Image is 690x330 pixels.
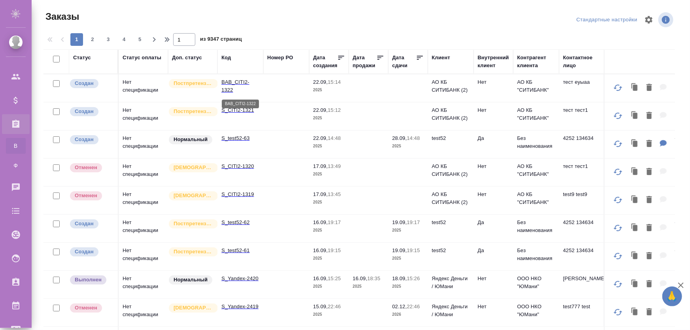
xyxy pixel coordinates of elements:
[221,54,231,62] div: Код
[119,187,168,214] td: Нет спецификации
[313,311,345,319] p: 2025
[392,226,424,234] p: 2025
[353,54,376,70] div: Дата продажи
[432,134,470,142] p: test52
[628,220,643,236] button: Клонировать
[328,79,341,85] p: 15:14
[559,187,605,214] td: test9 test9
[313,54,337,70] div: Дата создания
[643,276,656,292] button: Удалить
[628,192,643,208] button: Клонировать
[221,134,259,142] p: S_test52-63
[392,311,424,319] p: 2026
[407,247,420,253] p: 19:15
[328,191,341,197] p: 13:45
[559,243,605,270] td: 4252 134634
[559,74,605,102] td: тест еуыаа
[168,134,214,145] div: Статус по умолчанию для стандартных заказов
[517,54,555,70] div: Контрагент клиента
[119,271,168,298] td: Нет спецификации
[517,275,555,290] p: ООО НКО "ЮМани"
[328,163,341,169] p: 13:49
[75,164,97,172] p: Отменен
[478,275,509,283] p: Нет
[559,215,605,242] td: 4252 134634
[392,142,424,150] p: 2025
[119,130,168,158] td: Нет спецификации
[432,247,470,255] p: test52
[174,248,213,256] p: Постпретензионный
[643,136,656,152] button: Удалить
[392,255,424,262] p: 2025
[478,134,509,142] p: Да
[69,106,114,117] div: Выставляется автоматически при создании заказа
[478,190,509,198] p: Нет
[643,108,656,124] button: Удалить
[609,78,628,97] button: Обновить
[69,162,114,173] div: Выставляет КМ после отмены со стороны клиента. Если уже после запуска – КМ пишет ПМу про отмену, ...
[643,304,656,321] button: Удалить
[575,14,639,26] div: split button
[432,54,450,62] div: Клиент
[86,36,99,43] span: 2
[328,247,341,253] p: 19:15
[102,33,115,46] button: 3
[75,304,97,312] p: Отменен
[628,248,643,264] button: Клонировать
[478,247,509,255] p: Да
[313,226,345,234] p: 2025
[168,162,214,173] div: Выставляется автоматически для первых 3 заказов нового контактного лица. Особое внимание
[517,106,555,122] p: АО КБ "СИТИБАНК"
[119,243,168,270] td: Нет спецификации
[517,162,555,178] p: АО КБ "СИТИБАНК"
[267,54,293,62] div: Номер PO
[75,248,94,256] p: Создан
[609,247,628,266] button: Обновить
[313,135,328,141] p: 22.09,
[392,219,407,225] p: 19.09,
[609,106,628,125] button: Обновить
[432,303,470,319] p: Яндекс Деньги / ЮМани
[559,299,605,326] td: test777 test
[478,162,509,170] p: Нет
[432,219,470,226] p: test52
[168,190,214,201] div: Выставляется автоматически для первых 3 заказов нового контактного лица. Особое внимание
[69,247,114,257] div: Выставляется автоматически при создании заказа
[86,33,99,46] button: 2
[221,78,259,94] p: BAB_CITI2-1322
[662,287,682,306] button: 🙏
[168,247,214,257] div: Выставляется автоматически для первых 3 заказов после рекламации. Особое внимание
[407,304,420,309] p: 22:46
[172,54,202,62] div: Доп. статус
[609,190,628,209] button: Обновить
[168,303,214,313] div: Выставляется автоматически для первых 3 заказов нового контактного лица. Особое внимание
[118,36,130,43] span: 4
[75,276,102,284] p: Выполнен
[628,304,643,321] button: Клонировать
[313,191,328,197] p: 17.09,
[517,247,555,262] p: Без наименования
[392,304,407,309] p: 02.12,
[392,247,407,253] p: 19.09,
[119,102,168,130] td: Нет спецификации
[658,12,675,27] span: Посмотреть информацию
[609,162,628,181] button: Обновить
[73,54,91,62] div: Статус
[643,80,656,96] button: Удалить
[119,215,168,242] td: Нет спецификации
[609,219,628,238] button: Обновить
[134,36,146,43] span: 5
[392,275,407,281] p: 18.09,
[313,142,345,150] p: 2025
[328,304,341,309] p: 22:46
[43,10,79,23] span: Заказы
[478,303,509,311] p: Нет
[628,108,643,124] button: Клонировать
[328,135,341,141] p: 14:48
[643,220,656,236] button: Удалить
[69,78,114,89] div: Выставляется автоматически при создании заказа
[609,303,628,322] button: Обновить
[313,107,328,113] p: 22.09,
[69,303,114,313] div: Выставляет КМ после отмены со стороны клиента. Если уже после запуска – КМ пишет ПМу про отмену, ...
[75,107,94,115] p: Создан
